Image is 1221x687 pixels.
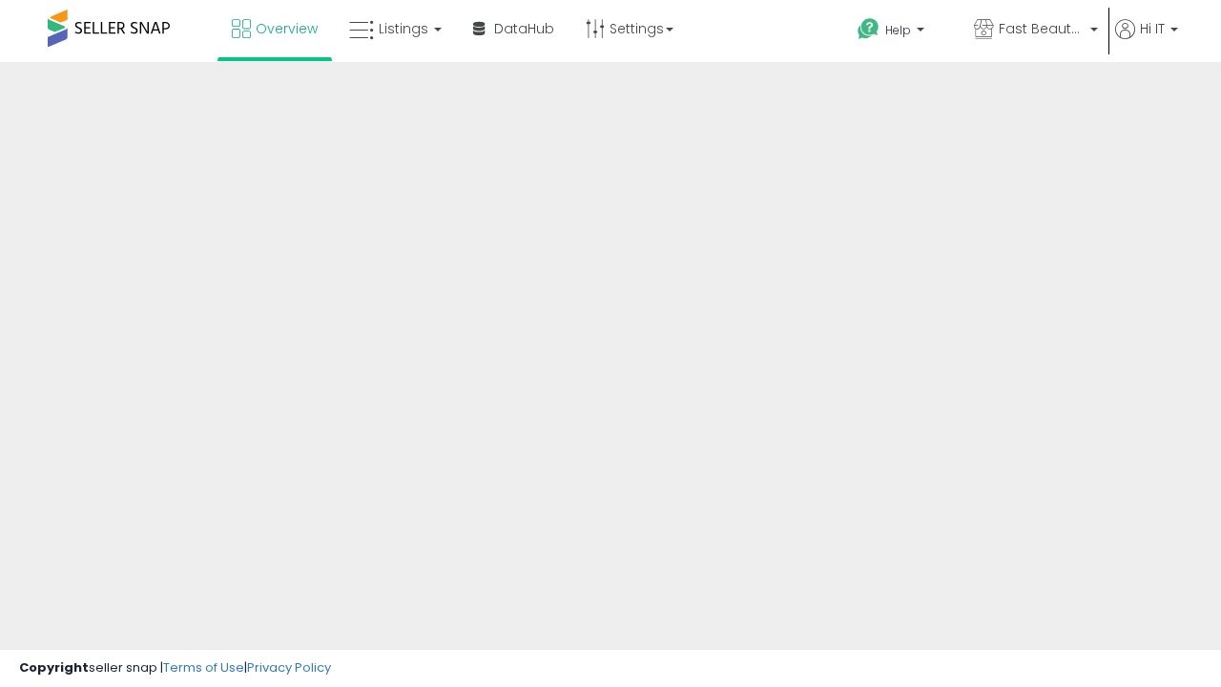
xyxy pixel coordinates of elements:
[885,22,911,38] span: Help
[1140,19,1165,38] span: Hi IT
[1115,19,1178,62] a: Hi IT
[163,658,244,677] a: Terms of Use
[379,19,428,38] span: Listings
[19,659,331,677] div: seller snap | |
[256,19,318,38] span: Overview
[857,17,880,41] i: Get Help
[19,658,89,677] strong: Copyright
[247,658,331,677] a: Privacy Policy
[842,3,957,62] a: Help
[999,19,1085,38] span: Fast Beauty ([GEOGRAPHIC_DATA])
[494,19,554,38] span: DataHub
